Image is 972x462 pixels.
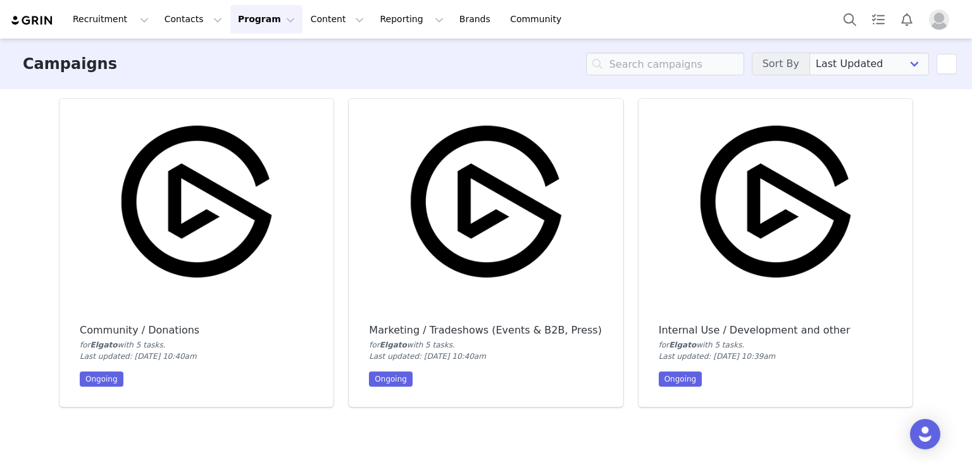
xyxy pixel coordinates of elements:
[159,340,163,349] span: s
[449,340,452,349] span: s
[10,15,54,27] img: grin logo
[157,5,230,34] button: Contacts
[349,99,623,304] img: Marketing / Tradeshows (Events & B2B, Press)
[65,5,156,34] button: Recruitment
[659,339,892,351] div: for with 5 task .
[90,340,118,349] span: Elgato
[369,351,602,362] div: Last updated: [DATE] 10:40am
[659,351,892,362] div: Last updated: [DATE] 10:39am
[659,371,702,387] div: Ongoing
[910,419,940,449] div: Open Intercom Messenger
[586,53,744,75] input: Search campaigns
[893,5,921,34] button: Notifications
[80,351,313,362] div: Last updated: [DATE] 10:40am
[59,99,333,304] img: Community / Donations
[864,5,892,34] a: Tasks
[369,339,602,351] div: for with 5 task .
[738,340,742,349] span: s
[230,5,302,34] button: Program
[639,99,913,304] img: Internal Use / Development and other
[372,5,451,34] button: Reporting
[921,9,962,30] button: Profile
[836,5,864,34] button: Search
[369,371,413,387] div: Ongoing
[80,325,313,336] div: Community / Donations
[80,339,313,351] div: for with 5 task .
[502,5,575,34] a: Community
[452,5,502,34] a: Brands
[23,53,117,75] h3: Campaigns
[659,325,892,336] div: Internal Use / Development and other
[929,9,949,30] img: placeholder-profile.jpg
[369,325,602,336] div: Marketing / Tradeshows (Events & B2B, Press)
[303,5,372,34] button: Content
[80,371,123,387] div: Ongoing
[669,340,696,349] span: Elgato
[380,340,407,349] span: Elgato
